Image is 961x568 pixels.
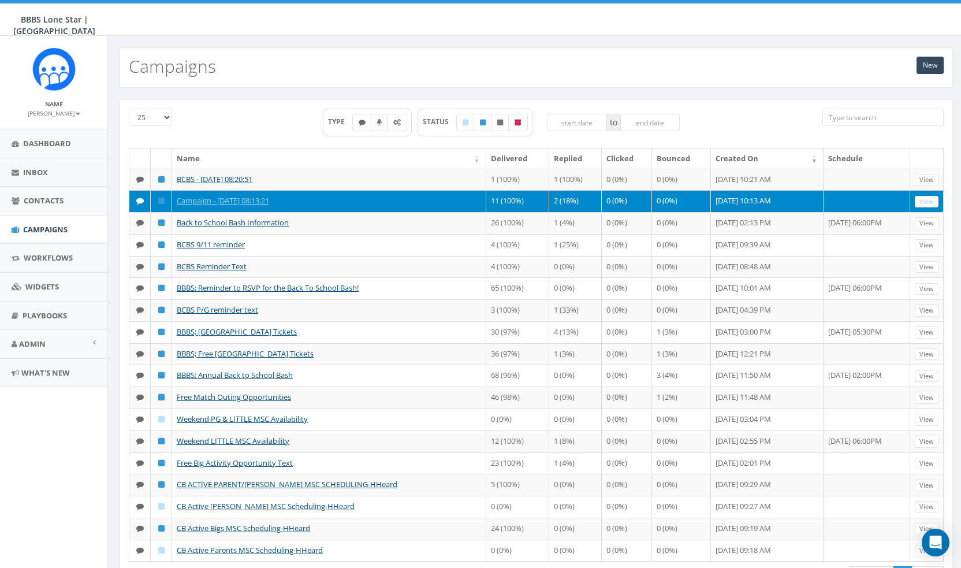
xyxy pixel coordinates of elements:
i: Draft [158,415,165,423]
th: Schedule [824,149,910,169]
i: Draft [158,547,165,554]
td: 1 (4%) [549,452,602,474]
td: 68 (96%) [486,365,549,387]
small: Name [45,100,63,108]
a: Campaign - [DATE] 08:13:21 [177,195,269,206]
a: View [915,458,938,470]
td: [DATE] 06:00PM [824,430,910,452]
a: View [915,480,938,492]
td: [DATE] 11:50 AM [711,365,824,387]
span: Widgets [25,281,59,292]
i: Published [158,306,165,314]
td: 0 (0%) [602,299,652,321]
a: View [915,305,938,317]
td: 0 (0%) [549,518,602,540]
td: 3 (4%) [652,365,711,387]
a: CB Active [PERSON_NAME] MSC Scheduling-HHeard [177,501,355,511]
td: 0 (0%) [486,409,549,430]
a: BCBS P/G reminder text [177,305,258,315]
td: 0 (0%) [652,474,711,496]
td: 0 (0%) [652,409,711,430]
td: 0 (0%) [602,365,652,387]
a: New [917,57,944,74]
i: Text SMS [136,415,144,423]
a: View [915,326,938,339]
td: 26 (100%) [486,212,549,234]
a: BBBS; Reminder to RSVP for the Back To School Bash! [177,283,359,293]
i: Text SMS [136,372,144,379]
i: Text SMS [136,219,144,227]
th: Replied [549,149,602,169]
i: Text SMS [359,119,366,126]
input: Type to search [822,109,944,126]
td: 0 (0%) [602,190,652,212]
td: [DATE] 02:00PM [824,365,910,387]
td: 0 (0%) [652,190,711,212]
span: to [607,114,620,131]
i: Published [158,459,165,467]
label: Automated Message [387,114,407,131]
td: 0 (0%) [549,409,602,430]
td: 0 (0%) [486,540,549,562]
td: 0 (0%) [652,518,711,540]
td: [DATE] 10:13 AM [711,190,824,212]
td: [DATE] 03:00 PM [711,321,824,343]
td: 0 (0%) [652,169,711,191]
a: View [915,545,938,557]
td: 1 (3%) [549,343,602,365]
td: 0 (0%) [602,518,652,540]
i: Text SMS [136,263,144,270]
td: 2 (18%) [549,190,602,212]
span: What's New [21,367,70,378]
td: 0 (0%) [602,212,652,234]
a: BCBS 9/11 reminder [177,239,245,250]
td: 0 (0%) [602,409,652,430]
td: 0 (0%) [652,540,711,562]
i: Published [158,350,165,358]
td: [DATE] 12:21 PM [711,343,824,365]
i: Published [158,481,165,488]
td: 0 (0%) [602,540,652,562]
i: Text SMS [136,437,144,445]
td: 0 (0%) [602,474,652,496]
a: CB Active Bigs MSC Scheduling-HHeard [177,523,310,533]
td: 0 (0%) [652,256,711,278]
div: Open Intercom Messenger [922,529,949,556]
td: 0 (0%) [652,299,711,321]
i: Automated Message [393,119,401,126]
i: Draft [463,119,468,126]
td: [DATE] 09:27 AM [711,496,824,518]
a: Free Big Activity Opportunity Text [177,458,293,468]
i: Text SMS [136,306,144,314]
td: 11 (100%) [486,190,549,212]
input: start date [547,114,607,131]
span: Admin [19,339,46,349]
input: end date [620,114,680,131]
td: [DATE] 10:01 AM [711,277,824,299]
td: 1 (33%) [549,299,602,321]
span: Contacts [24,195,64,206]
td: 12 (100%) [486,430,549,452]
a: View [915,523,938,535]
a: View [915,217,938,229]
a: View [915,283,938,295]
td: 1 (4%) [549,212,602,234]
i: Text SMS [136,197,144,205]
i: Text SMS [136,525,144,532]
td: 0 (0%) [549,365,602,387]
td: 24 (100%) [486,518,549,540]
td: [DATE] 09:39 AM [711,234,824,256]
td: 3 (100%) [486,299,549,321]
td: [DATE] 06:00PM [824,212,910,234]
span: Playbooks [23,310,67,321]
a: CB Active Parents MSC Scheduling-HHeard [177,545,323,555]
small: [PERSON_NAME] [28,109,80,117]
a: View [915,414,938,426]
span: STATUS [423,117,457,127]
td: 23 (100%) [486,452,549,474]
i: Unpublished [497,119,503,126]
a: BCBS - [DATE] 08:20:51 [177,174,252,184]
td: 0 (0%) [602,496,652,518]
label: Archived [508,114,528,131]
td: 0 (0%) [602,387,652,409]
